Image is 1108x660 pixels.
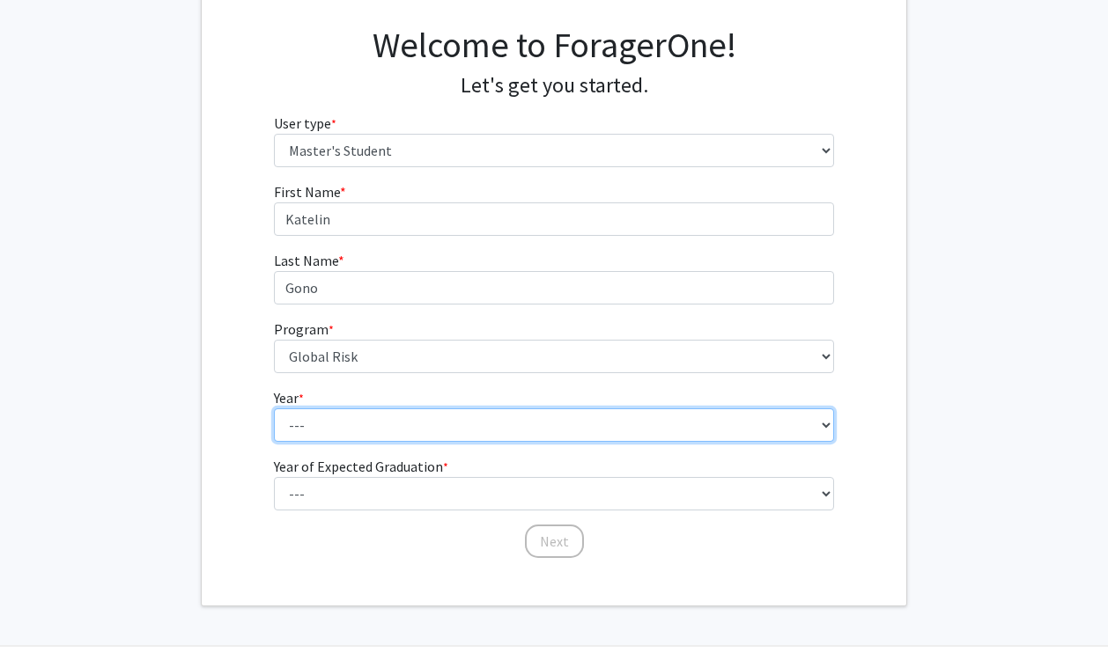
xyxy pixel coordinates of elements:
[274,24,835,66] h1: Welcome to ForagerOne!
[274,387,304,408] label: Year
[274,183,340,201] span: First Name
[13,581,75,647] iframe: Chat
[274,252,338,269] span: Last Name
[525,524,584,558] button: Next
[274,456,448,477] label: Year of Expected Graduation
[274,319,334,340] label: Program
[274,113,336,134] label: User type
[274,73,835,99] h4: Let's get you started.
